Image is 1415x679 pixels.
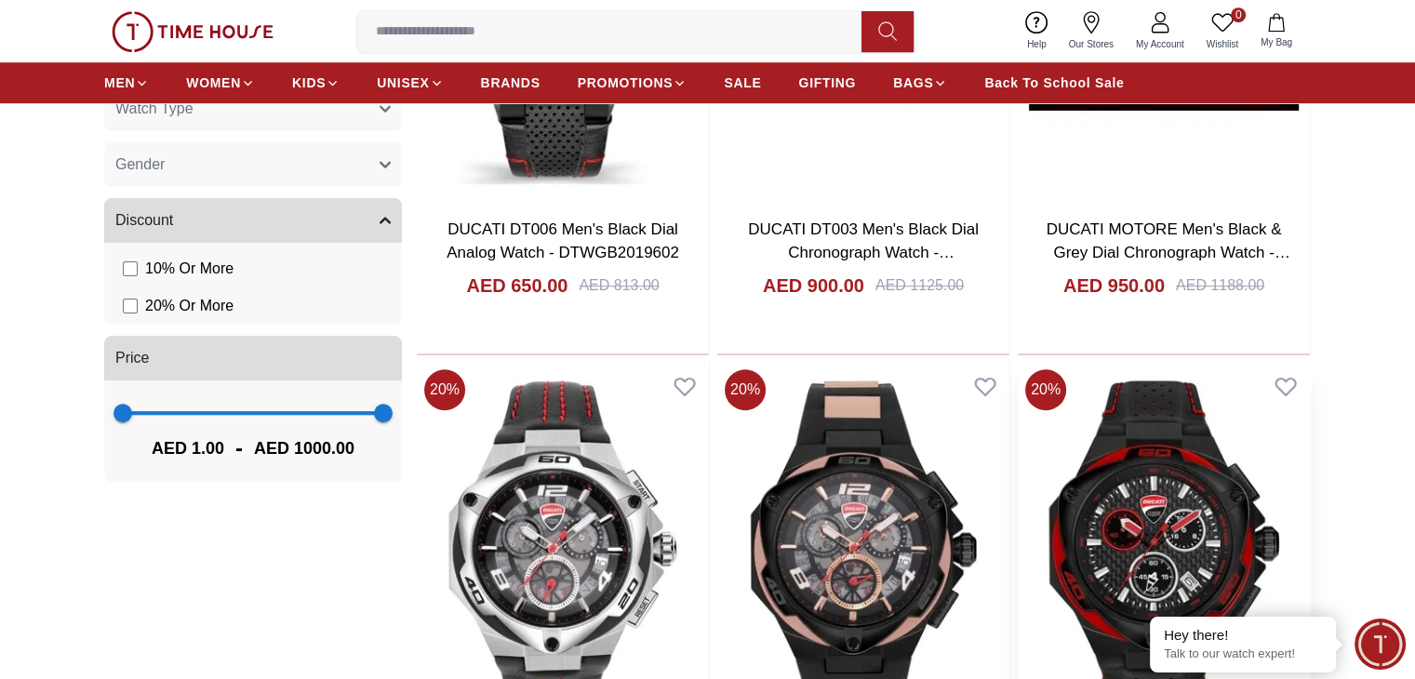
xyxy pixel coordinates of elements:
[1199,37,1246,51] span: Wishlist
[104,336,402,380] button: Price
[1253,35,1300,49] span: My Bag
[112,11,274,52] img: ...
[1063,273,1165,299] h4: AED 950.00
[186,73,241,92] span: WOMEN
[224,433,254,463] span: -
[748,220,979,286] a: DUCATI DT003 Men's Black Dial Chronograph Watch - DTWGC2019102
[104,142,402,187] button: Gender
[579,274,659,297] div: AED 813.00
[578,73,674,92] span: PROMOTIONS
[1195,7,1249,55] a: 0Wishlist
[875,274,964,297] div: AED 1125.00
[152,435,224,461] span: AED 1.00
[984,66,1124,100] a: Back To School Sale
[447,220,679,262] a: DUCATI DT006 Men's Black Dial Analog Watch - DTWGB2019602
[798,73,856,92] span: GIFTING
[186,66,255,100] a: WOMEN
[145,258,234,280] span: 10 % Or More
[377,73,429,92] span: UNISEX
[104,87,402,131] button: Watch Type
[1128,37,1192,51] span: My Account
[1016,7,1058,55] a: Help
[115,347,149,369] span: Price
[1355,619,1406,670] div: Chat Widget
[893,66,947,100] a: BAGS
[984,73,1124,92] span: Back To School Sale
[115,209,173,232] span: Discount
[1249,9,1303,53] button: My Bag
[1058,7,1125,55] a: Our Stores
[481,73,541,92] span: BRANDS
[104,73,135,92] span: MEN
[1164,646,1322,662] p: Talk to our watch expert!
[115,98,194,120] span: Watch Type
[725,369,766,410] span: 20 %
[1176,274,1264,297] div: AED 1188.00
[1231,7,1246,22] span: 0
[724,66,761,100] a: SALE
[123,261,138,276] input: 10% Or More
[481,66,541,100] a: BRANDS
[145,295,234,317] span: 20 % Or More
[893,73,933,92] span: BAGS
[763,273,864,299] h4: AED 900.00
[1047,220,1290,286] a: DUCATI MOTORE Men's Black & Grey Dial Chronograph Watch - DTWGO0000308
[292,73,326,92] span: KIDS
[1061,37,1121,51] span: Our Stores
[1025,369,1066,410] span: 20 %
[466,273,567,299] h4: AED 650.00
[1164,626,1322,645] div: Hey there!
[254,435,354,461] span: AED 1000.00
[724,73,761,92] span: SALE
[377,66,443,100] a: UNISEX
[292,66,340,100] a: KIDS
[123,299,138,313] input: 20% Or More
[424,369,465,410] span: 20 %
[104,66,149,100] a: MEN
[798,66,856,100] a: GIFTING
[1020,37,1054,51] span: Help
[578,66,687,100] a: PROMOTIONS
[115,153,165,176] span: Gender
[104,198,402,243] button: Discount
